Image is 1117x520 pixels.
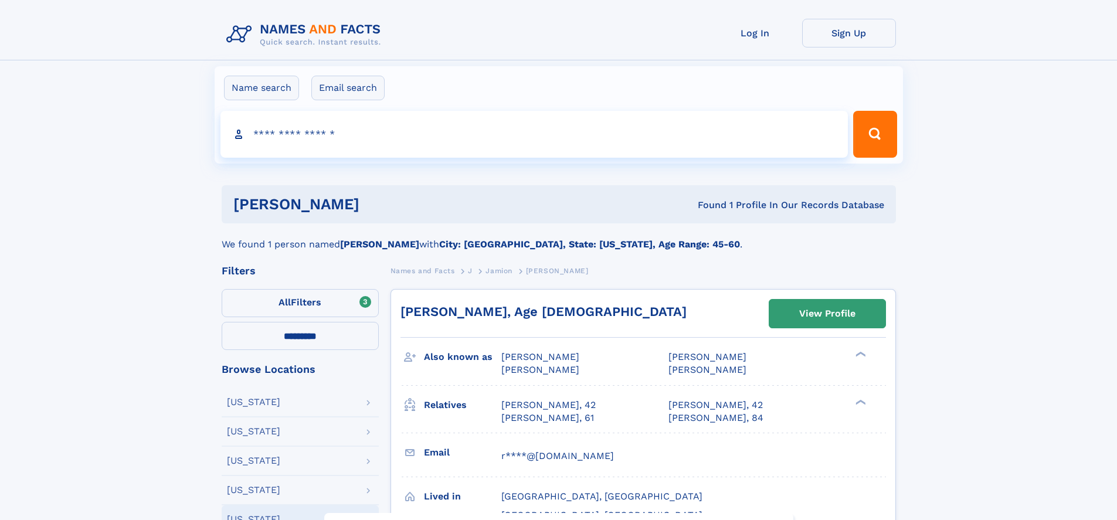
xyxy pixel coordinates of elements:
[227,456,280,465] div: [US_STATE]
[227,397,280,407] div: [US_STATE]
[227,427,280,436] div: [US_STATE]
[424,395,501,415] h3: Relatives
[501,399,596,412] a: [PERSON_NAME], 42
[279,297,291,308] span: All
[853,111,897,158] button: Search Button
[769,300,885,328] a: View Profile
[227,485,280,495] div: [US_STATE]
[233,197,529,212] h1: [PERSON_NAME]
[485,263,512,278] a: Jamion
[501,364,579,375] span: [PERSON_NAME]
[400,304,687,319] a: [PERSON_NAME], Age [DEMOGRAPHIC_DATA]
[424,347,501,367] h3: Also known as
[799,300,855,327] div: View Profile
[853,351,867,358] div: ❯
[708,19,802,47] a: Log In
[224,76,299,100] label: Name search
[668,399,763,412] a: [PERSON_NAME], 42
[424,443,501,463] h3: Email
[222,223,896,251] div: We found 1 person named with .
[222,364,379,375] div: Browse Locations
[222,266,379,276] div: Filters
[391,263,455,278] a: Names and Facts
[501,491,702,502] span: [GEOGRAPHIC_DATA], [GEOGRAPHIC_DATA]
[526,267,589,275] span: [PERSON_NAME]
[668,364,746,375] span: [PERSON_NAME]
[220,111,848,158] input: search input
[468,267,473,275] span: J
[501,412,594,424] a: [PERSON_NAME], 61
[311,76,385,100] label: Email search
[501,351,579,362] span: [PERSON_NAME]
[528,199,884,212] div: Found 1 Profile In Our Records Database
[853,398,867,406] div: ❯
[222,19,391,50] img: Logo Names and Facts
[424,487,501,507] h3: Lived in
[668,412,763,424] a: [PERSON_NAME], 84
[468,263,473,278] a: J
[485,267,512,275] span: Jamion
[340,239,419,250] b: [PERSON_NAME]
[802,19,896,47] a: Sign Up
[439,239,740,250] b: City: [GEOGRAPHIC_DATA], State: [US_STATE], Age Range: 45-60
[668,351,746,362] span: [PERSON_NAME]
[222,289,379,317] label: Filters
